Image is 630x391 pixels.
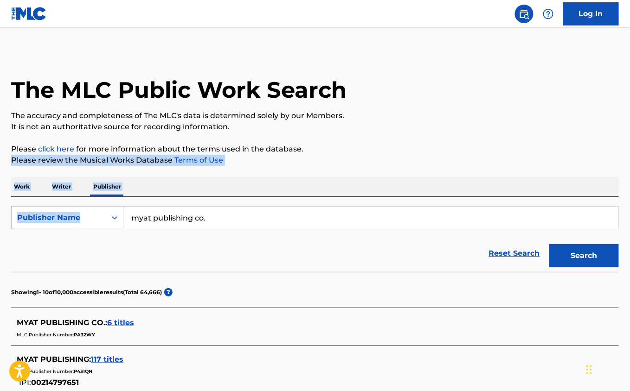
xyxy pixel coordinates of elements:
span: 117 titles [91,355,123,364]
p: Work [11,177,32,196]
span: MYAT PUBLISHING CO. : [17,318,107,327]
iframe: Chat Widget [584,347,630,391]
span: MYAT PUBLISHING : [17,355,91,364]
a: Public Search [515,5,534,23]
a: Terms of Use [173,156,223,164]
p: Please for more information about the terms used in the database. [11,144,619,155]
form: Search Form [11,206,619,272]
h1: The MLC Public Work Search [11,76,347,104]
p: Writer [49,177,74,196]
span: 00214797651 [31,378,79,387]
p: It is not an authoritative source for recording information. [11,121,619,132]
span: MLC Publisher Number: [17,332,74,338]
a: Reset Search [484,243,545,264]
img: MLC Logo [11,7,47,20]
img: help [543,8,554,19]
span: P431QN [74,368,92,374]
div: Drag [586,356,592,384]
div: Publisher Name [17,212,101,223]
p: Publisher [90,177,124,196]
span: 6 titles [107,318,134,327]
span: MLC Publisher Number: [17,368,74,374]
a: click here [38,145,74,153]
button: Search [549,244,619,267]
p: The accuracy and completeness of The MLC's data is determined solely by our Members. [11,110,619,121]
img: search [519,8,530,19]
p: Please review the Musical Works Database [11,155,619,166]
div: Help [539,5,558,23]
a: Log In [563,2,619,25]
span: PA32WY [74,332,95,338]
span: ? [164,288,173,296]
p: Showing 1 - 10 of 10,000 accessible results (Total 64,666 ) [11,288,162,296]
span: IPI: [19,378,31,387]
